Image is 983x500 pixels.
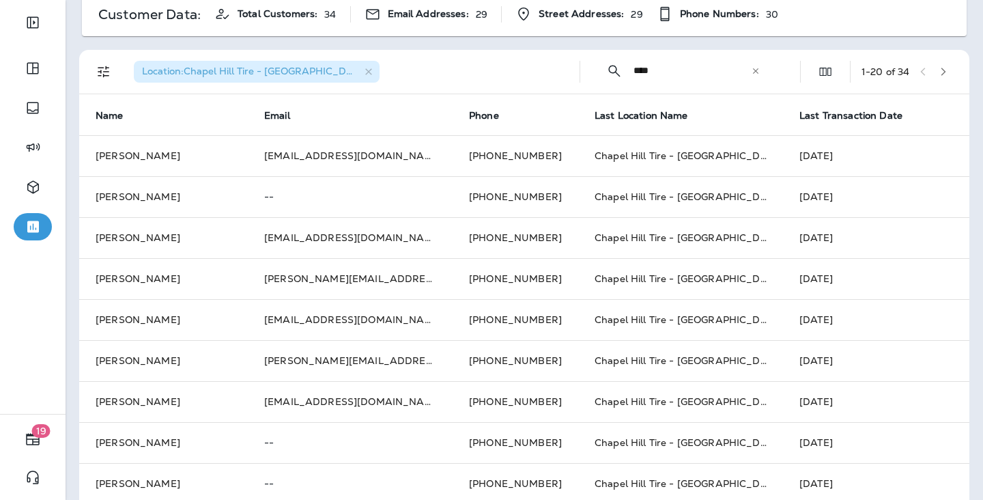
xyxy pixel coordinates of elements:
span: Phone [469,110,499,122]
td: [EMAIL_ADDRESS][DOMAIN_NAME] [248,135,453,176]
td: [DATE] [783,340,969,381]
td: [DATE] [783,299,969,340]
span: Chapel Hill Tire - [GEOGRAPHIC_DATA] [595,273,783,285]
td: [PHONE_NUMBER] [453,381,578,422]
span: Email [264,109,308,122]
button: Collapse Search [601,57,628,85]
td: [PHONE_NUMBER] [453,176,578,217]
span: Chapel Hill Tire - [GEOGRAPHIC_DATA] [595,191,783,203]
p: -- [264,478,436,489]
span: Chapel Hill Tire - [GEOGRAPHIC_DATA] [595,436,783,449]
td: [PERSON_NAME] [79,340,248,381]
td: [PERSON_NAME] [79,381,248,422]
td: [DATE] [783,217,969,258]
td: [PERSON_NAME] [79,135,248,176]
td: [PERSON_NAME] [79,299,248,340]
td: [PERSON_NAME] [79,258,248,299]
td: [DATE] [783,422,969,463]
td: [PERSON_NAME] [79,176,248,217]
td: [PERSON_NAME][EMAIL_ADDRESS][DOMAIN_NAME] [248,340,453,381]
td: [EMAIL_ADDRESS][DOMAIN_NAME] [248,381,453,422]
td: [PHONE_NUMBER] [453,258,578,299]
td: [EMAIL_ADDRESS][DOMAIN_NAME] [248,217,453,258]
span: Last Location Name [595,109,706,122]
td: [DATE] [783,381,969,422]
span: Name [96,109,141,122]
td: [EMAIL_ADDRESS][DOMAIN_NAME] [248,299,453,340]
span: Last Location Name [595,110,688,122]
button: Filters [90,58,117,85]
td: [PHONE_NUMBER] [453,299,578,340]
button: 19 [14,426,52,453]
span: Email Addresses: [388,8,469,20]
div: Location:Chapel Hill Tire - [GEOGRAPHIC_DATA] [134,61,380,83]
td: [PHONE_NUMBER] [453,422,578,463]
span: Chapel Hill Tire - [GEOGRAPHIC_DATA] [595,150,783,162]
span: Chapel Hill Tire - [GEOGRAPHIC_DATA] [595,232,783,244]
td: [DATE] [783,258,969,299]
button: Expand Sidebar [14,9,52,36]
span: Phone Numbers: [680,8,759,20]
span: Last Transaction Date [799,109,920,122]
p: 29 [476,9,487,20]
p: 30 [766,9,778,20]
span: Chapel Hill Tire - [GEOGRAPHIC_DATA] [595,477,783,490]
p: 34 [324,9,336,20]
td: [PHONE_NUMBER] [453,217,578,258]
button: Edit Fields [812,58,839,85]
td: [PERSON_NAME] [79,217,248,258]
td: [PERSON_NAME] [79,422,248,463]
p: -- [264,191,436,202]
td: [DATE] [783,176,969,217]
p: Customer Data: [98,9,201,20]
span: Name [96,110,124,122]
span: 19 [32,424,51,438]
span: Last Transaction Date [799,110,902,122]
span: Phone [469,109,517,122]
td: [PHONE_NUMBER] [453,135,578,176]
span: Email [264,110,290,122]
span: Chapel Hill Tire - [GEOGRAPHIC_DATA] [595,395,783,408]
div: 1 - 20 of 34 [861,66,909,77]
p: 29 [631,9,642,20]
span: Street Addresses: [539,8,624,20]
span: Total Customers: [238,8,317,20]
span: Chapel Hill Tire - [GEOGRAPHIC_DATA] [595,355,783,367]
td: [PHONE_NUMBER] [453,340,578,381]
span: Chapel Hill Tire - [GEOGRAPHIC_DATA] [595,314,783,326]
p: -- [264,437,436,448]
td: [DATE] [783,135,969,176]
td: [PERSON_NAME][EMAIL_ADDRESS][DOMAIN_NAME] [248,258,453,299]
span: Location : Chapel Hill Tire - [GEOGRAPHIC_DATA] [142,65,369,77]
